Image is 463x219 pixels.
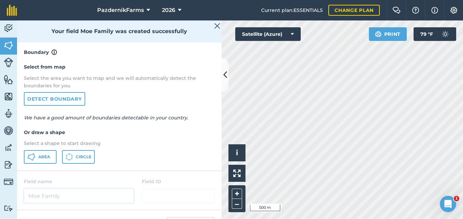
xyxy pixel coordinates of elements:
img: svg+xml;base64,PHN2ZyB4bWxucz0iaHR0cDovL3d3dy53My5vcmcvMjAwMC9zdmciIHdpZHRoPSIxNyIgaGVpZ2h0PSIxNy... [431,6,438,14]
a: Detect boundary [24,92,85,106]
img: svg+xml;base64,PD94bWwgdmVyc2lvbj0iMS4wIiBlbmNvZGluZz0idXRmLTgiPz4KPCEtLSBHZW5lcmF0b3I6IEFkb2JlIE... [4,108,13,119]
div: Your field Moe Family was created successfully [17,20,222,42]
img: svg+xml;base64,PHN2ZyB4bWxucz0iaHR0cDovL3d3dy53My5vcmcvMjAwMC9zdmciIHdpZHRoPSIyMiIgaGVpZ2h0PSIzMC... [214,22,220,30]
img: A question mark icon [412,7,420,14]
img: svg+xml;base64,PD94bWwgdmVyc2lvbj0iMS4wIiBlbmNvZGluZz0idXRmLTgiPz4KPCEtLSBHZW5lcmF0b3I6IEFkb2JlIE... [4,126,13,136]
span: Current plan : ESSENTIALS [261,6,323,14]
button: – [232,199,242,209]
img: svg+xml;base64,PD94bWwgdmVyc2lvbj0iMS4wIiBlbmNvZGluZz0idXRmLTgiPz4KPCEtLSBHZW5lcmF0b3I6IEFkb2JlIE... [4,205,13,211]
h4: Or draw a shape [24,129,215,136]
img: A cog icon [450,7,458,14]
button: Satellite (Azure) [235,27,301,41]
p: Select the area you want to map and we will automatically detect the boundaries for you [24,74,215,90]
button: + [232,189,242,199]
img: svg+xml;base64,PD94bWwgdmVyc2lvbj0iMS4wIiBlbmNvZGluZz0idXRmLTgiPz4KPCEtLSBHZW5lcmF0b3I6IEFkb2JlIE... [4,58,13,67]
button: i [228,144,245,161]
span: Area [38,154,50,160]
iframe: Intercom live chat [440,196,456,212]
h4: Boundary [17,41,222,56]
a: Change plan [328,5,380,16]
h4: Select from map [24,63,215,71]
button: Circle [62,150,95,164]
img: Two speech bubbles overlapping with the left bubble in the forefront [392,7,401,14]
img: fieldmargin Logo [7,5,17,16]
img: svg+xml;base64,PD94bWwgdmVyc2lvbj0iMS4wIiBlbmNvZGluZz0idXRmLTgiPz4KPCEtLSBHZW5lcmF0b3I6IEFkb2JlIE... [438,27,452,41]
p: Select a shape to start drawing [24,140,215,147]
em: We have a good amount of boundaries detectable in your country. [24,115,188,121]
button: Area [24,150,57,164]
span: Circle [76,154,91,160]
img: svg+xml;base64,PD94bWwgdmVyc2lvbj0iMS4wIiBlbmNvZGluZz0idXRmLTgiPz4KPCEtLSBHZW5lcmF0b3I6IEFkb2JlIE... [4,160,13,170]
img: svg+xml;base64,PD94bWwgdmVyc2lvbj0iMS4wIiBlbmNvZGluZz0idXRmLTgiPz4KPCEtLSBHZW5lcmF0b3I6IEFkb2JlIE... [4,177,13,187]
img: svg+xml;base64,PHN2ZyB4bWxucz0iaHR0cDovL3d3dy53My5vcmcvMjAwMC9zdmciIHdpZHRoPSIxOSIgaGVpZ2h0PSIyNC... [375,30,382,38]
img: svg+xml;base64,PHN2ZyB4bWxucz0iaHR0cDovL3d3dy53My5vcmcvMjAwMC9zdmciIHdpZHRoPSIxNyIgaGVpZ2h0PSIxNy... [51,48,57,56]
img: svg+xml;base64,PHN2ZyB4bWxucz0iaHR0cDovL3d3dy53My5vcmcvMjAwMC9zdmciIHdpZHRoPSI1NiIgaGVpZ2h0PSI2MC... [4,91,13,102]
button: Print [369,27,407,41]
img: svg+xml;base64,PD94bWwgdmVyc2lvbj0iMS4wIiBlbmNvZGluZz0idXRmLTgiPz4KPCEtLSBHZW5lcmF0b3I6IEFkb2JlIE... [4,143,13,153]
span: i [236,148,238,157]
span: 1 [454,196,459,201]
span: PazdernikFarms [97,6,144,14]
img: Four arrows, one pointing top left, one top right, one bottom right and the last bottom left [233,170,241,177]
span: 2026 [162,6,175,14]
img: svg+xml;base64,PD94bWwgdmVyc2lvbj0iMS4wIiBlbmNvZGluZz0idXRmLTgiPz4KPCEtLSBHZW5lcmF0b3I6IEFkb2JlIE... [4,23,13,33]
button: 79 °F [414,27,456,41]
img: svg+xml;base64,PHN2ZyB4bWxucz0iaHR0cDovL3d3dy53My5vcmcvMjAwMC9zdmciIHdpZHRoPSI1NiIgaGVpZ2h0PSI2MC... [4,74,13,85]
span: 79 ° F [420,27,433,41]
img: svg+xml;base64,PHN2ZyB4bWxucz0iaHR0cDovL3d3dy53My5vcmcvMjAwMC9zdmciIHdpZHRoPSI1NiIgaGVpZ2h0PSI2MC... [4,40,13,50]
